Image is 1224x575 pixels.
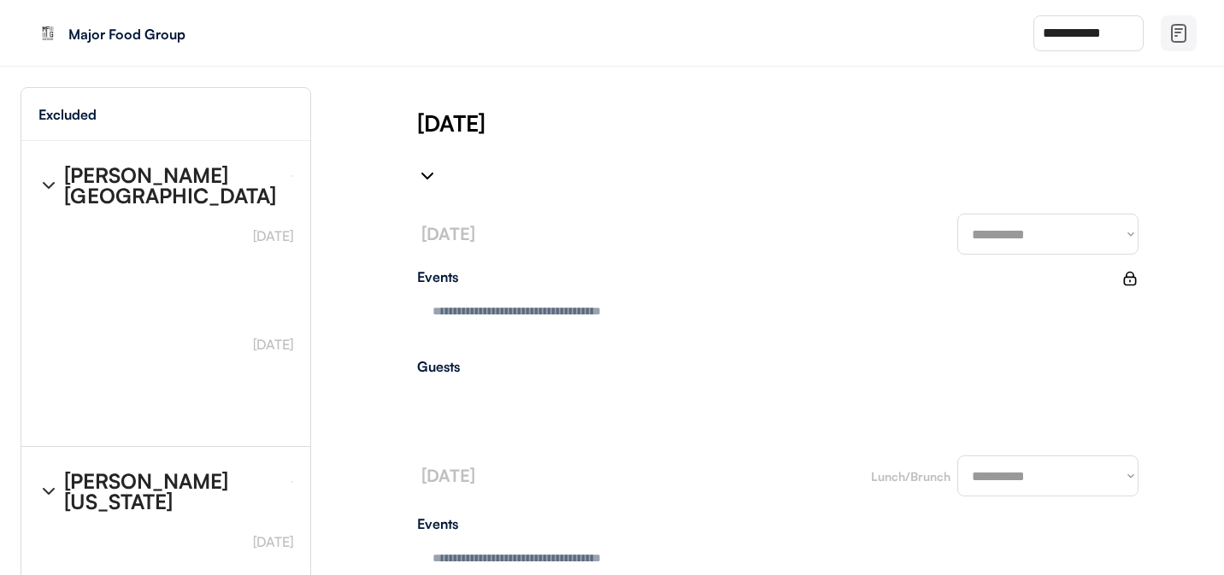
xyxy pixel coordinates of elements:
[68,27,284,41] div: Major Food Group
[1121,270,1139,287] div: Lock events to turn off updates
[421,465,475,486] font: [DATE]
[417,166,438,186] img: chevron-right%20%281%29.svg
[417,270,1121,284] div: Events
[871,469,950,484] font: Lunch/Brunch
[417,360,1139,373] div: Guests
[417,108,1224,138] div: [DATE]
[38,175,59,196] img: chevron-right%20%281%29.svg
[1121,270,1139,287] img: Lock events
[253,533,293,550] font: [DATE]
[1168,23,1189,44] img: file-02.svg
[421,223,475,244] font: [DATE]
[64,165,278,206] div: [PERSON_NAME] [GEOGRAPHIC_DATA]
[417,517,1139,531] div: Events
[38,108,97,121] div: Excluded
[64,471,278,512] div: [PERSON_NAME] [US_STATE]
[34,20,62,47] img: Black%20White%20Modern%20Square%20Frame%20Photography%20Logo%20%2810%29.png
[253,336,293,353] font: [DATE]
[253,227,293,244] font: [DATE]
[38,481,59,502] img: chevron-right%20%281%29.svg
